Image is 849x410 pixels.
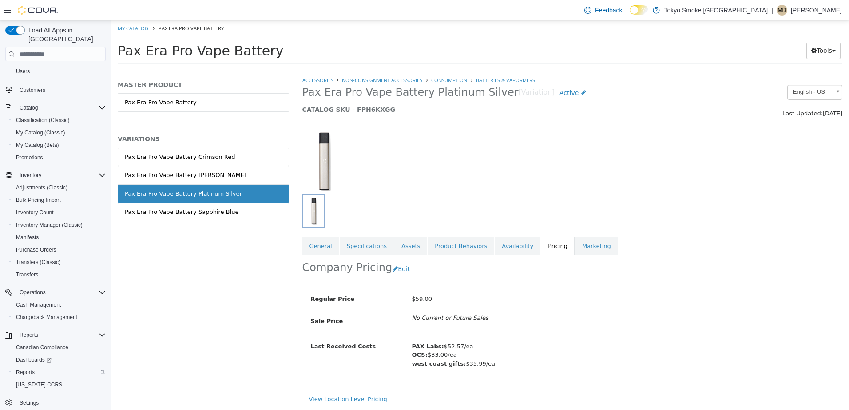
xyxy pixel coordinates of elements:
span: Bulk Pricing Import [12,195,106,205]
span: $33.00/ea [301,331,345,338]
span: Users [12,66,106,77]
span: Inventory Manager (Classic) [12,220,106,230]
a: Pax Era Pro Vape Battery [7,73,178,91]
span: Catalog [20,104,38,111]
a: Inventory Manager (Classic) [12,220,86,230]
button: [US_STATE] CCRS [9,378,109,391]
button: Transfers (Classic) [9,256,109,268]
a: Manifests [12,232,42,243]
span: [DATE] [712,90,731,96]
span: $59.00 [301,275,321,282]
a: Purchase Orders [12,244,60,255]
button: Reports [9,366,109,378]
p: [PERSON_NAME] [791,5,842,16]
button: Operations [16,287,49,298]
b: west coast gifts: [301,340,355,347]
span: Cash Management [12,300,106,310]
span: My Catalog (Classic) [16,129,65,136]
span: Reports [12,367,106,378]
span: Classification (Classic) [16,117,70,124]
button: Operations [2,286,109,299]
span: Transfers [12,269,106,280]
span: Load All Apps in [GEOGRAPHIC_DATA] [25,26,106,43]
img: 150 [191,107,234,174]
i: No Current or Future Sales [301,294,377,301]
span: Reports [16,369,35,376]
span: Operations [20,289,46,296]
span: Inventory [20,172,41,179]
a: Availability [384,217,429,235]
h5: MASTER PRODUCT [7,60,178,68]
span: Promotions [12,152,106,163]
h5: VARIATIONS [7,114,178,122]
a: Consumption [320,56,356,63]
button: Customers [2,83,109,96]
a: Dashboards [12,355,55,365]
span: Last Updated: [671,90,712,96]
span: Canadian Compliance [16,344,68,351]
span: My Catalog (Beta) [12,140,106,150]
div: Misha Degtiarev [777,5,787,16]
a: Chargeback Management [12,312,81,323]
button: Classification (Classic) [9,114,109,126]
button: Inventory Count [9,206,109,219]
button: Inventory [16,170,45,181]
a: Feedback [581,1,626,19]
span: Reports [16,330,106,340]
button: My Catalog (Classic) [9,126,109,139]
button: Inventory [2,169,109,181]
a: Assets [283,217,316,235]
span: Pax Era Pro Vape Battery [7,23,172,38]
span: [US_STATE] CCRS [16,381,62,388]
a: Product Behaviors [317,217,383,235]
a: Marketing [464,217,507,235]
span: Canadian Compliance [12,342,106,353]
button: Edit [281,240,304,257]
button: Canadian Compliance [9,341,109,354]
b: OCS: [301,331,316,338]
span: Users [16,68,30,75]
p: Tokyo Smoke [GEOGRAPHIC_DATA] [664,5,768,16]
button: Reports [2,329,109,341]
a: Pricing [430,217,464,235]
div: Pax Era Pro Vape Battery [PERSON_NAME] [14,150,135,159]
a: Classification (Classic) [12,115,73,126]
a: [US_STATE] CCRS [12,379,66,390]
span: Inventory Manager (Classic) [16,221,83,229]
button: Tools [695,22,730,39]
button: Catalog [2,102,109,114]
a: Transfers [12,269,42,280]
a: Specifications [229,217,283,235]
a: Settings [16,398,42,408]
button: Cash Management [9,299,109,311]
span: Chargeback Management [12,312,106,323]
span: Sale Price [200,297,232,304]
span: Washington CCRS [12,379,106,390]
div: Pax Era Pro Vape Battery Platinum Silver [14,169,131,178]
a: Adjustments (Classic) [12,182,71,193]
button: Catalog [16,102,41,113]
span: Regular Price [200,275,243,282]
p: | [771,5,773,16]
a: View Location Level Pricing [198,375,276,382]
input: Dark Mode [630,5,648,15]
span: Bulk Pricing Import [16,197,61,204]
span: Feedback [595,6,622,15]
span: Pax Era Pro Vape Battery Platinum Silver [191,65,408,79]
span: Settings [20,399,39,406]
span: Pax Era Pro Vape Battery [48,4,113,11]
a: Users [12,66,33,77]
a: Non-Consignment Accessories [231,56,311,63]
span: Inventory Count [16,209,54,216]
span: Chargeback Management [16,314,77,321]
a: Batteries & Vaporizers [365,56,424,63]
a: Transfers (Classic) [12,257,64,268]
span: Inventory Count [12,207,106,218]
button: Users [9,65,109,78]
span: Transfers (Classic) [16,259,60,266]
button: Settings [2,396,109,409]
a: Bulk Pricing Import [12,195,64,205]
a: My Catalog (Beta) [12,140,63,150]
span: Purchase Orders [16,246,56,253]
